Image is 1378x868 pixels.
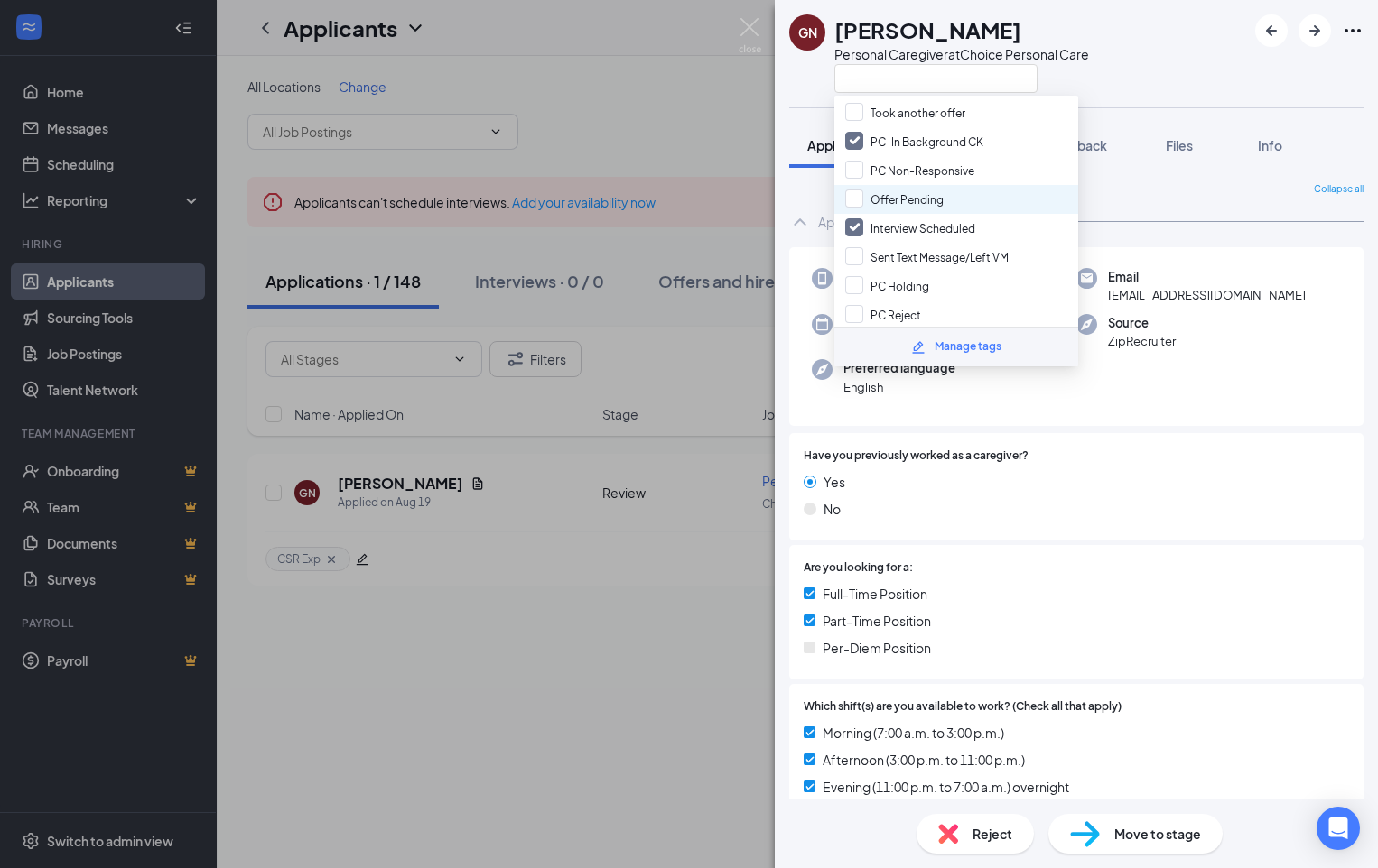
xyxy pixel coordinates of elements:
span: Move to stage [1114,824,1201,844]
span: Part-Time Position [823,611,931,631]
span: No [824,499,841,519]
svg: ArrowRight [1304,20,1326,42]
span: Yes [824,472,845,492]
div: Manage tags [935,338,1001,356]
div: Open Intercom Messenger [1317,807,1360,850]
span: Application [807,137,876,153]
button: ArrowRight [1299,14,1331,47]
svg: Ellipses [1342,20,1364,42]
span: Collapse all [1314,182,1364,197]
div: GN [798,23,817,42]
span: Source [1108,314,1176,332]
span: [EMAIL_ADDRESS][DOMAIN_NAME] [1108,286,1306,304]
span: Per-Diem Position [823,638,931,658]
span: Are you looking for a: [804,559,913,577]
svg: Pencil [911,340,926,355]
span: Full-Time Position [823,584,927,604]
span: Morning (7:00 a.m. to 3:00 p.m.) [823,723,1004,743]
span: Evening (11:00 p.m. to 7:00 a.m.) overnight [823,777,1069,797]
span: Afternoon (3:00 p.m. to 11:00 p.m.) [823,750,1025,770]
span: Email [1108,268,1306,286]
span: Files [1166,137,1193,153]
svg: ChevronUp [789,211,811,233]
svg: ArrowLeftNew [1261,20,1282,42]
span: Info [1258,137,1282,153]
h1: [PERSON_NAME] [834,14,1021,45]
div: Application [818,213,885,231]
div: Personal Caregiver at Choice Personal Care [834,45,1089,63]
span: Which shift(s) are you available to work? (Check all that apply) [804,698,1122,716]
span: ZipRecruiter [1108,332,1176,350]
span: Have you previously worked as a caregiver? [804,448,1029,465]
button: ArrowLeftNew [1255,14,1288,47]
span: English [843,378,955,396]
span: Reject [973,824,1012,844]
